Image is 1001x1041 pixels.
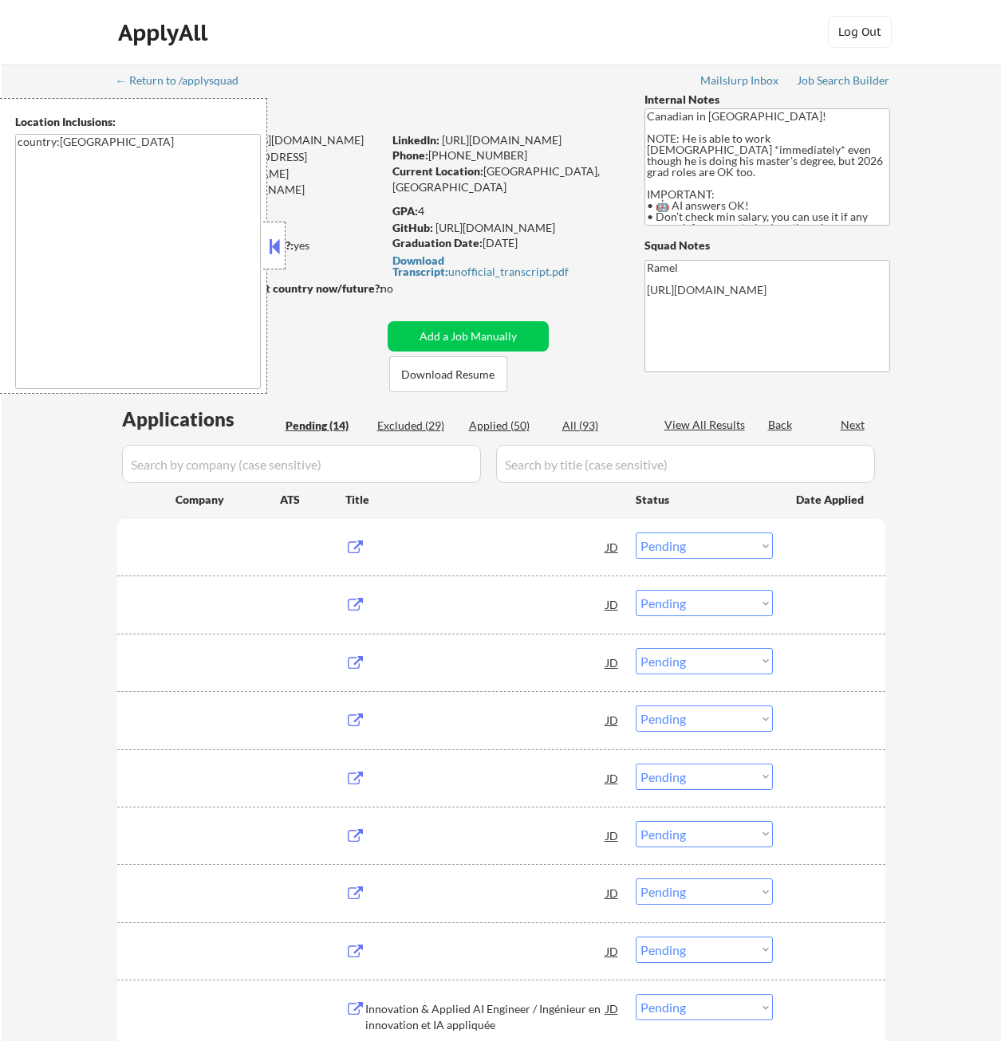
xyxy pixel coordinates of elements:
a: Job Search Builder [797,74,890,90]
div: ATS [280,492,345,508]
div: [GEOGRAPHIC_DATA], [GEOGRAPHIC_DATA] [392,163,618,194]
input: Search by title (case sensitive) [496,445,875,483]
a: [URL][DOMAIN_NAME] [435,221,555,234]
div: JD [605,937,621,965]
div: JD [605,705,621,734]
div: JD [605,821,621,850]
div: Innovation & Applied AI Engineer / Ingénieur en innovation et IA appliquée [365,1001,606,1032]
div: Applied (50) [469,418,549,434]
div: 4 [392,203,621,219]
div: Date Applied [796,492,866,508]
div: ApplyAll [118,19,212,46]
div: Internal Notes [644,92,890,108]
strong: GitHub: [392,221,433,234]
strong: LinkedIn: [392,133,439,147]
div: Back [768,417,794,433]
div: unofficial_transcript.pdf [392,255,614,277]
div: Title [345,492,621,508]
div: Applications [122,410,280,429]
div: JD [605,878,621,907]
a: Mailslurp Inbox [700,74,780,90]
div: Next [841,417,866,433]
div: no [380,281,426,297]
div: JD [605,648,621,677]
div: All (93) [562,418,642,434]
strong: Current Location: [392,164,483,178]
button: Download Resume [389,356,507,392]
button: Log Out [828,16,892,48]
div: Location Inclusions: [15,114,261,130]
a: [URL][DOMAIN_NAME] [442,133,562,147]
div: Excluded (29) [377,418,457,434]
button: Add a Job Manually [388,321,549,352]
div: Squad Notes [644,238,890,253]
strong: GPA: [392,204,418,218]
div: Pending (14) [286,418,365,434]
div: JD [605,590,621,619]
div: Job Search Builder [797,75,890,86]
div: Company [175,492,280,508]
div: JD [605,532,621,561]
a: ← Return to /applysquad [116,74,254,90]
a: Download Transcript:unofficial_transcript.pdf [392,254,614,277]
div: Status [636,485,773,513]
strong: Download Transcript: [392,253,448,278]
div: [DATE] [392,235,618,251]
div: [PHONE_NUMBER] [392,147,618,163]
strong: Phone: [392,148,428,162]
div: ← Return to /applysquad [116,75,254,86]
div: View All Results [664,417,750,433]
div: JD [605,994,621,1023]
div: Mailslurp Inbox [700,75,780,86]
input: Search by company (case sensitive) [122,445,481,483]
div: JD [605,764,621,792]
strong: Graduation Date: [392,236,483,249]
